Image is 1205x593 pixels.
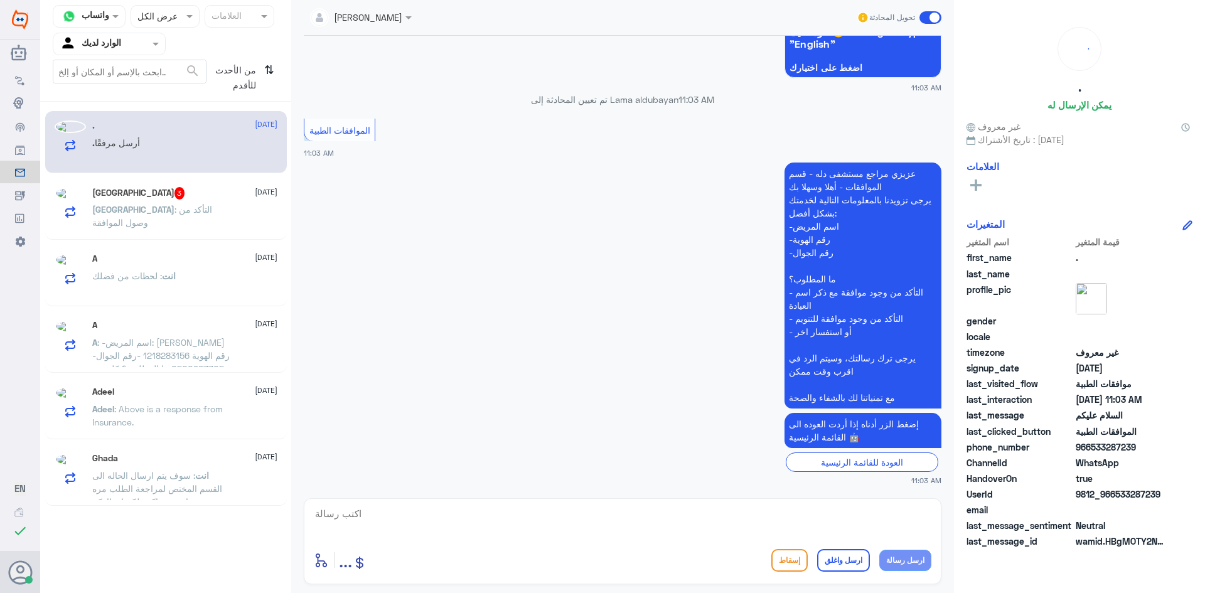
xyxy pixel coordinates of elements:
[967,393,1073,406] span: last_interaction
[55,120,86,133] img: picture
[92,387,114,397] h5: Adeel
[967,218,1005,230] h6: المتغيرات
[1076,535,1167,548] span: wamid.HBgMOTY2NTMzMjg3MjM5FQIAEhgUM0ExRDk2NkNFMTcwMTJFNTExQTIA
[8,560,32,584] button: الصورة الشخصية
[967,283,1073,312] span: profile_pic
[967,488,1073,501] span: UserId
[790,63,936,73] span: اضغط على اختيارك
[967,161,999,172] h6: العلامات
[967,314,1073,328] span: gender
[785,413,941,448] p: 1/10/2025, 11:03 AM
[1076,409,1167,422] span: السلام عليكم
[92,337,233,440] span: : -اسم المريض: [PERSON_NAME] -رقم الهوية 1218283156 -رقم الجوال 0500997705 ما المطلوب؟ كلموني شرك...
[339,546,352,574] button: ...
[967,377,1073,390] span: last_visited_flow
[1076,377,1167,390] span: موافقات الطبية
[92,120,95,131] h5: .
[967,503,1073,516] span: email
[92,254,97,264] h5: A
[185,61,200,82] button: search
[967,535,1073,548] span: last_message_id
[967,441,1073,454] span: phone_number
[1076,425,1167,438] span: الموافقات الطبية
[967,235,1073,248] span: اسم المتغير
[55,254,86,266] img: picture
[195,470,209,481] span: انت
[817,549,870,572] button: ارسل واغلق
[967,251,1073,264] span: first_name
[869,12,915,23] span: تحويل المحادثة
[967,409,1073,422] span: last_message
[304,149,334,157] span: 11:03 AM
[55,387,86,399] img: picture
[1076,488,1167,501] span: 9812_966533287239
[95,137,140,148] span: أرسل مرفقًا
[304,93,941,106] p: تم تعيين المحادثة إلى Lama aldubayan
[92,320,97,331] h5: A
[911,475,941,486] span: 11:03 AM
[13,523,28,538] i: check
[60,35,78,53] img: yourInbox.svg
[1076,235,1167,248] span: قيمة المتغير
[92,187,185,200] h5: Turki
[967,456,1073,469] span: ChannelId
[185,63,200,78] span: search
[785,163,941,409] p: 1/10/2025, 11:03 AM
[14,483,26,494] span: EN
[771,549,808,572] button: إسقاط
[1076,330,1167,343] span: null
[678,94,714,105] span: 11:03 AM
[92,470,222,507] span: : سوف يتم ارسال الحاله الى القسم المختص لمراجعة الطلب مره اخرى شاكره لكم انتظاركم
[1076,456,1167,469] span: 2
[12,9,28,29] img: Widebot Logo
[1078,80,1081,95] h5: .
[967,133,1192,146] span: تاريخ الأشتراك : [DATE]
[92,453,118,464] h5: Ghada
[967,330,1073,343] span: locale
[309,125,370,136] span: الموافقات الطبية
[1076,393,1167,406] span: 2025-10-01T08:03:37.988Z
[1076,283,1107,314] img: picture
[255,186,277,198] span: [DATE]
[255,252,277,263] span: [DATE]
[967,120,1020,133] span: غير معروف
[967,346,1073,359] span: timezone
[162,270,176,281] span: انت
[210,9,242,25] div: العلامات
[967,267,1073,280] span: last_name
[55,187,86,200] img: picture
[55,453,86,466] img: picture
[967,425,1073,438] span: last_clicked_button
[92,403,114,414] span: Adeel
[1076,503,1167,516] span: null
[1076,441,1167,454] span: 966533287239
[92,204,174,215] span: [GEOGRAPHIC_DATA]
[255,385,277,396] span: [DATE]
[1047,99,1111,110] h6: يمكن الإرسال له
[53,60,206,83] input: ابحث بالإسم أو المكان أو إلخ..
[55,320,86,333] img: picture
[92,270,162,281] span: : لحظات من فضلك
[264,60,274,92] i: ⇅
[60,7,78,26] img: whatsapp.png
[1076,314,1167,328] span: null
[911,82,941,93] span: 11:03 AM
[255,119,277,130] span: [DATE]
[1076,519,1167,532] span: 0
[255,451,277,462] span: [DATE]
[206,60,259,96] span: من الأحدث للأقدم
[92,137,95,148] span: .
[786,452,938,472] div: العودة للقائمة الرئيسية
[14,482,26,495] button: EN
[92,403,223,427] span: : Above is a response from Insurance.
[1076,346,1167,359] span: غير معروف
[967,519,1073,532] span: last_message_sentiment
[1076,361,1167,375] span: 2025-10-01T08:03:19.516Z
[879,550,931,571] button: ارسل رسالة
[967,472,1073,485] span: HandoverOn
[174,187,185,200] span: 3
[1076,472,1167,485] span: true
[967,361,1073,375] span: signup_date
[92,337,97,348] span: A
[1061,31,1098,67] div: loading...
